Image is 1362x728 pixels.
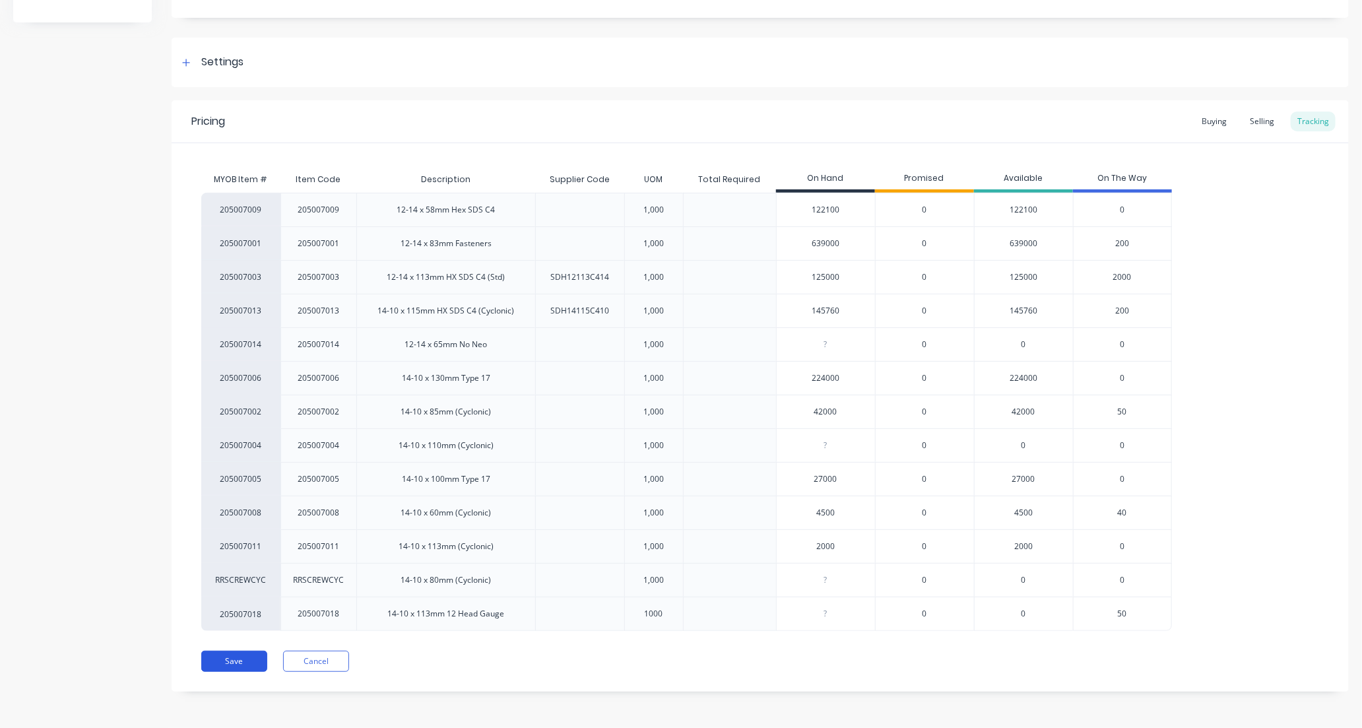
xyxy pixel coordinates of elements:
[643,406,664,418] div: 1,000
[643,507,664,519] div: 1,000
[402,372,490,384] div: 14-10 x 130mm Type 17
[405,339,488,350] div: 12-14 x 65mm No Neo
[201,54,243,71] div: Settings
[923,339,927,350] span: 0
[974,361,1073,395] div: 224000
[777,530,875,563] div: 2000
[298,440,340,451] div: 205007004
[1120,339,1124,350] span: 0
[643,271,664,283] div: 1,000
[643,541,664,552] div: 1,000
[201,260,280,294] div: 205007003
[298,406,340,418] div: 205007002
[1120,473,1124,485] span: 0
[298,541,340,552] div: 205007011
[191,114,225,129] div: Pricing
[777,463,875,496] div: 27000
[974,294,1073,327] div: 145760
[1118,608,1127,620] span: 50
[399,440,494,451] div: 14-10 x 110mm (Cyclonic)
[402,473,490,485] div: 14-10 x 100mm Type 17
[298,507,340,519] div: 205007008
[201,563,280,597] div: RRSCREWCYC
[923,473,927,485] span: 0
[201,226,280,260] div: 205007001
[776,166,875,193] div: On Hand
[539,163,620,196] div: Supplier Code
[401,507,492,519] div: 14-10 x 60mm (Cyclonic)
[201,597,280,631] div: 205007018
[387,271,505,283] div: 12-14 x 113mm HX SDS C4 (Std)
[923,541,927,552] span: 0
[1120,204,1124,216] span: 0
[777,496,875,529] div: 4500
[1120,574,1124,586] span: 0
[777,395,875,428] div: 42000
[201,428,280,462] div: 205007004
[923,406,927,418] span: 0
[201,496,280,529] div: 205007008
[201,294,280,327] div: 205007013
[294,574,344,586] div: RRSCREWCYC
[286,163,352,196] div: Item Code
[397,204,496,216] div: 12-14 x 58mm Hex SDS C4
[201,529,280,563] div: 205007011
[923,507,927,519] span: 0
[201,651,267,672] button: Save
[298,339,340,350] div: 205007014
[643,305,664,317] div: 1,000
[201,193,280,226] div: 205007009
[1291,112,1336,131] div: Tracking
[974,597,1073,631] div: 0
[974,327,1073,361] div: 0
[1113,271,1132,283] span: 2000
[399,541,494,552] div: 14-10 x 113mm (Cyclonic)
[923,238,927,249] span: 0
[298,372,340,384] div: 205007006
[1195,112,1233,131] div: Buying
[298,473,340,485] div: 205007005
[974,529,1073,563] div: 2000
[201,395,280,428] div: 205007002
[777,261,875,294] div: 125000
[923,271,927,283] span: 0
[1120,440,1124,451] span: 0
[974,462,1073,496] div: 27000
[201,327,280,361] div: 205007014
[401,406,492,418] div: 14-10 x 85mm (Cyclonic)
[923,372,927,384] span: 0
[923,608,927,620] span: 0
[1118,406,1127,418] span: 50
[923,305,927,317] span: 0
[777,564,875,597] div: ?
[401,574,492,586] div: 14-10 x 80mm (Cyclonic)
[974,193,1073,226] div: 122100
[1118,507,1127,519] span: 40
[410,163,481,196] div: Description
[974,226,1073,260] div: 639000
[298,305,340,317] div: 205007013
[974,428,1073,462] div: 0
[550,271,609,283] div: SDH12113C414
[1115,238,1129,249] span: 200
[1243,112,1281,131] div: Selling
[923,574,927,586] span: 0
[378,305,515,317] div: 14-10 x 115mm HX SDS C4 (Cyclonic)
[777,597,875,630] div: ?
[298,204,340,216] div: 205007009
[298,238,340,249] div: 205007001
[201,462,280,496] div: 205007005
[643,238,664,249] div: 1,000
[974,260,1073,294] div: 125000
[974,166,1073,193] div: Available
[283,651,349,672] button: Cancel
[298,271,340,283] div: 205007003
[974,563,1073,597] div: 0
[777,362,875,395] div: 224000
[777,429,875,462] div: ?
[401,238,492,249] div: 12-14 x 83mm Fasteners
[201,166,280,193] div: MYOB Item #
[688,163,771,196] div: Total Required
[645,608,663,620] div: 1000
[643,440,664,451] div: 1,000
